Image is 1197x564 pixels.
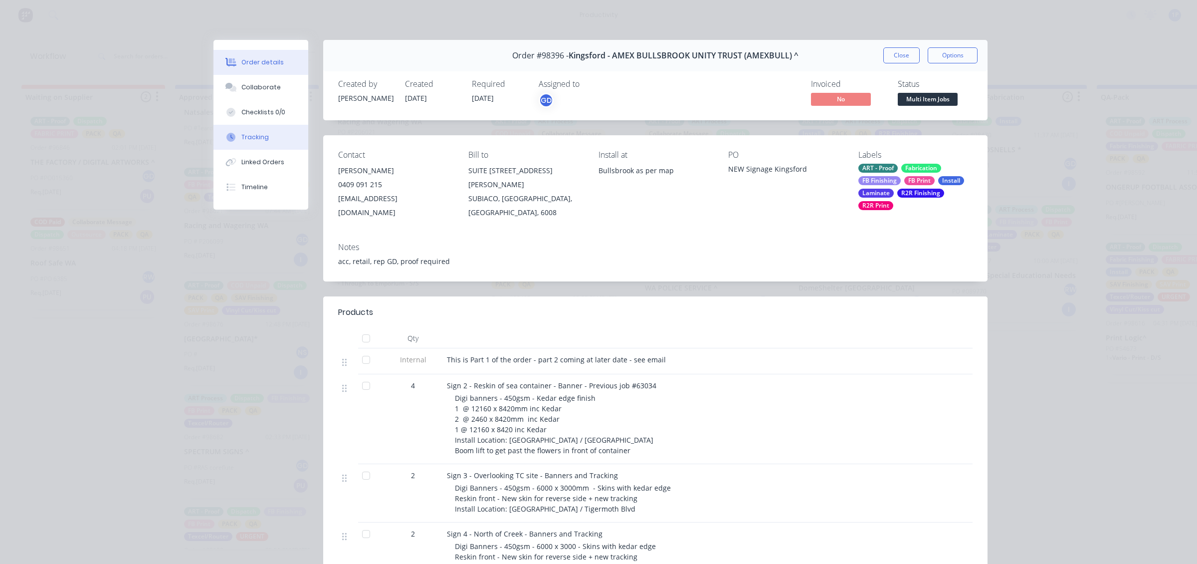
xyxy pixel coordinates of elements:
div: NEW Signage Kingsford [728,164,842,178]
div: SUITE [STREET_ADDRESS][PERSON_NAME] [468,164,583,192]
button: Tracking [213,125,308,150]
span: [DATE] [472,93,494,103]
div: Status [898,79,973,89]
button: Options [928,47,978,63]
span: This is Part 1 of the order - part 2 coming at later date - see email [447,355,666,364]
div: R2R Print [858,201,893,210]
div: ART - Proof [858,164,898,173]
span: Digi banners - 450gsm - Kedar edge finish 1 @ 12160 x 8420mm inc Kedar 2 @ 2460 x 8420mm inc Keda... [455,393,653,455]
div: [EMAIL_ADDRESS][DOMAIN_NAME] [338,192,452,220]
div: Collaborate [241,83,281,92]
div: FB Print [904,176,935,185]
div: Laminate [858,189,894,198]
div: SUBIACO, [GEOGRAPHIC_DATA], [GEOGRAPHIC_DATA], 6008 [468,192,583,220]
button: GD [539,93,554,108]
div: Bullsbrook as per map [598,164,713,196]
div: Products [338,306,373,318]
div: [PERSON_NAME] [338,164,452,178]
span: [DATE] [405,93,427,103]
div: Linked Orders [241,158,284,167]
div: Bullsbrook as per map [598,164,713,178]
span: 2 [411,529,415,539]
span: Order #98396 - [512,51,569,60]
button: Linked Orders [213,150,308,175]
span: Kingsford - AMEX BULLSBROOK UNITY TRUST (AMEXBULL) ^ [569,51,798,60]
div: Install at [598,150,713,160]
div: Notes [338,243,973,252]
div: Required [472,79,527,89]
span: 4 [411,380,415,391]
button: Multi Item Jobs [898,93,958,108]
div: Install [938,176,964,185]
div: FB Finishing [858,176,901,185]
button: Checklists 0/0 [213,100,308,125]
button: Timeline [213,175,308,200]
button: Collaborate [213,75,308,100]
div: Bill to [468,150,583,160]
span: 2 [411,470,415,481]
div: Checklists 0/0 [241,108,285,117]
div: 0409 091 215 [338,178,452,192]
div: Labels [858,150,973,160]
button: Close [883,47,920,63]
span: Sign 3 - Overlooking TC site - Banners and Tracking [447,471,618,480]
span: Sign 4 - North of Creek - Banners and Tracking [447,529,602,539]
div: Contact [338,150,452,160]
div: Invoiced [811,79,886,89]
div: [PERSON_NAME]0409 091 215[EMAIL_ADDRESS][DOMAIN_NAME] [338,164,452,220]
div: SUITE [STREET_ADDRESS][PERSON_NAME]SUBIACO, [GEOGRAPHIC_DATA], [GEOGRAPHIC_DATA], 6008 [468,164,583,220]
span: Sign 2 - Reskin of sea container - Banner - Previous job #63034 [447,381,656,390]
button: Order details [213,50,308,75]
div: [PERSON_NAME] [338,93,393,103]
div: Assigned to [539,79,638,89]
div: PO [728,150,842,160]
span: Digi Banners - 450gsm - 6000 x 3000mm - Skins with kedar edge Reskin front - New skin for reverse... [455,483,671,514]
div: Fabrication [901,164,941,173]
div: Created by [338,79,393,89]
div: R2R Finishing [897,189,944,198]
div: Tracking [241,133,269,142]
div: Qty [383,328,443,348]
span: Multi Item Jobs [898,93,958,105]
div: Created [405,79,460,89]
div: Timeline [241,183,268,192]
span: No [811,93,871,105]
div: Order details [241,58,284,67]
div: acc, retail, rep GD, proof required [338,256,973,267]
span: Internal [387,354,439,365]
